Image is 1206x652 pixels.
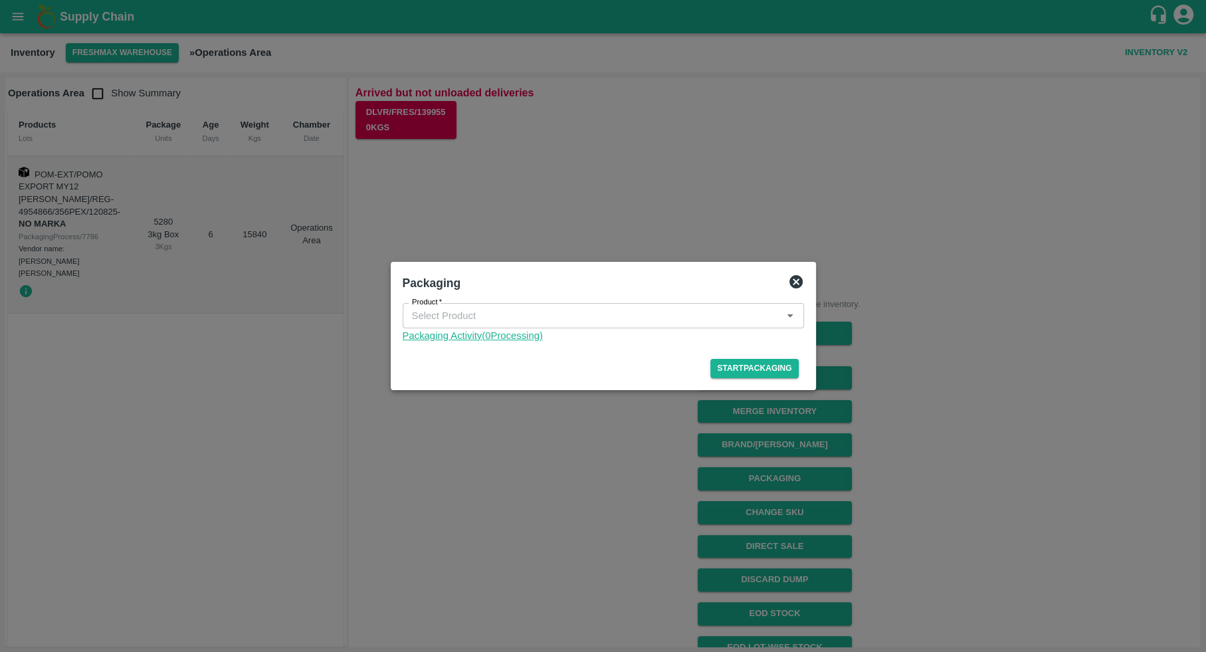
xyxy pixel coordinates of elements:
label: Product [412,297,442,308]
button: Open [781,307,799,324]
a: Packaging Activity(0Processing) [403,328,804,343]
input: Select Product [407,307,778,324]
b: Packaging [403,276,461,290]
button: StartPackaging [710,359,798,378]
